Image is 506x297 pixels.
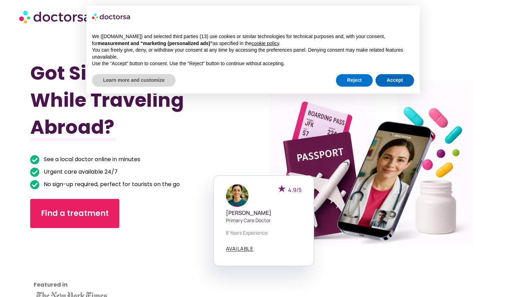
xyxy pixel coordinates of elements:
[226,217,302,224] p: Primary care doctor
[226,210,302,216] h5: [PERSON_NAME]
[41,208,109,219] span: Find a treatment
[92,74,176,87] button: Learn more and customize
[226,246,254,252] a: AVAILABLE
[288,186,302,194] span: 4.9/5
[92,47,414,60] p: You can freely give, deny, or withdraw your consent at any time by accessing the preferences pane...
[336,74,373,87] button: Reject
[42,155,140,164] span: See a local doctor online in minutes
[252,41,279,46] a: cookie policy
[34,281,68,289] strong: Featured in
[92,11,131,22] img: logo
[98,41,212,46] strong: measurement and “marketing (personalized ads)”
[226,229,302,236] p: 8 years experience
[34,238,96,290] iframe: Customer reviews powered by Trustpilot
[92,33,414,47] p: We ([DOMAIN_NAME]) and selected third parties (13) use cookies or similar technologies for techni...
[42,180,180,189] span: No sign-up required, perfect for tourists on the go
[30,60,219,141] h1: Got Sick While Traveling Abroad?
[30,199,119,228] a: Find a treatment
[376,74,414,87] button: Accept
[42,167,118,177] span: Urgent care available 24/7
[92,60,414,67] p: Use the “Accept” button to consent. Use the “Reject” button to continue without accepting.
[226,246,254,251] span: AVAILABLE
